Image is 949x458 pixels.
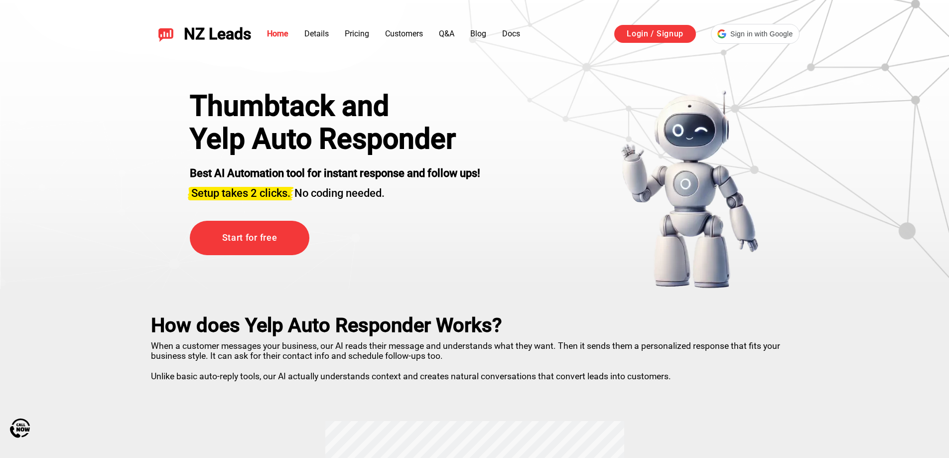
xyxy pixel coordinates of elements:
[345,29,369,38] a: Pricing
[711,24,799,44] div: Sign in with Google
[502,29,520,38] a: Docs
[10,418,30,438] img: Call Now
[151,337,799,381] p: When a customer messages your business, our AI reads their message and understands what they want...
[190,181,480,201] h3: No coding needed.
[190,123,480,155] h1: Yelp Auto Responder
[190,167,480,179] strong: Best AI Automation tool for instant response and follow ups!
[304,29,329,38] a: Details
[614,25,696,43] a: Login / Signup
[158,26,174,42] img: NZ Leads logo
[184,25,251,43] span: NZ Leads
[730,29,793,39] span: Sign in with Google
[385,29,423,38] a: Customers
[470,29,486,38] a: Blog
[151,314,799,337] h2: How does Yelp Auto Responder Works?
[439,29,454,38] a: Q&A
[190,90,480,123] div: Thumbtack and
[620,90,759,289] img: yelp bot
[267,29,288,38] a: Home
[190,221,309,255] a: Start for free
[191,187,290,199] span: Setup takes 2 clicks.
